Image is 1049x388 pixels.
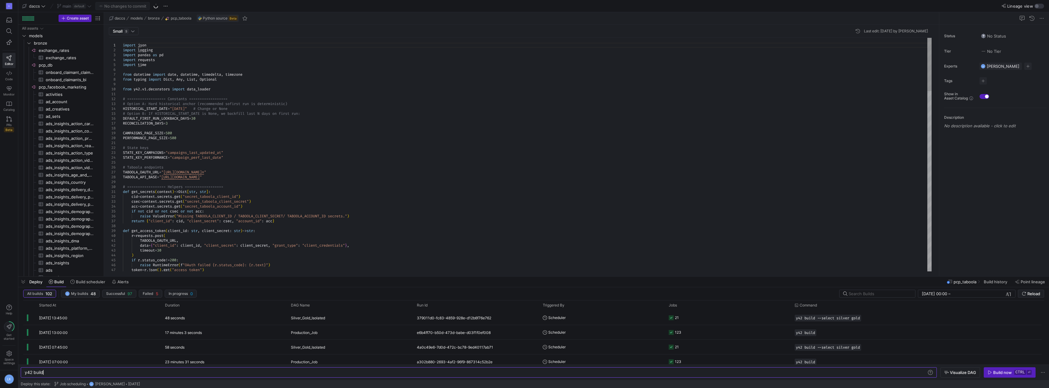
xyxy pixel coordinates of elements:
span: requests [138,57,155,62]
div: Press SPACE to select this row. [21,164,101,171]
span: RECONCILIATION_DAYS [123,121,163,126]
span: ads_insights_action_carousel_card​​​​​​​​​ [46,120,94,127]
span: Status [944,34,975,38]
span: "campaign_perf_last_date" [170,155,223,160]
span: onboard_claimant_claims_bi​​​​​​​​​ [46,69,94,76]
span: = [168,155,170,160]
button: In progress0 [165,290,197,298]
span: # Change or None [193,106,227,111]
span: S [124,29,129,34]
span: Tier [944,49,975,53]
span: pandas [138,53,151,57]
span: import [123,62,136,67]
span: = [168,106,170,111]
span: ads_insights_demographics_age​​​​​​​​​ [46,208,94,215]
span: 97 [127,291,132,296]
span: "campaigns_last_updated_at" [166,150,223,155]
span: ads_insights_country​​​​​​​​​ [46,179,94,186]
span: from [123,87,131,92]
div: Press SPACE to select this row. [21,61,101,69]
a: Catalog [2,99,16,114]
span: datetime [181,72,198,77]
span: = [163,131,166,136]
span: ads_insights_demographics_country​​​​​​​​​ [46,216,94,223]
span: pcp_db​​​​​​​​ [39,62,100,69]
span: No Status [981,34,1006,38]
a: D [2,1,16,11]
button: Create asset [59,15,91,22]
button: Build [46,277,66,287]
span: In progress [169,292,188,296]
span: ads_insights_delivery_device​​​​​​​​​ [46,186,94,193]
div: 20 [109,136,116,140]
div: 379011d0-fc83-4859-928e-d12b6f76e762 [413,310,539,325]
div: 11 [109,92,116,96]
span: , [172,77,174,82]
a: ads_insights_demographics_age​​​​​​​​​ [21,208,101,215]
a: Spacesettings [2,348,16,368]
span: logging [138,48,153,53]
div: Press SPACE to select this row. [21,47,101,54]
button: Failed5 [139,290,162,298]
span: decorators [149,87,170,92]
span: = [159,170,161,175]
span: Lineage view [1007,4,1033,9]
button: daccs [108,15,127,22]
span: onboard_claimants_bi​​​​​​​​​ [46,76,94,83]
a: ads_insights_delivery_platform_and_device_platform​​​​​​​​​ [21,193,101,201]
div: 10 [109,87,116,92]
a: ads_insights_country​​​​​​​​​ [21,179,101,186]
button: All builds102 [23,290,56,298]
a: ads_insights_delivery_device​​​​​​​​​ [21,186,101,193]
span: exchange_rates​​​​​​​​ [39,47,100,54]
div: 4a0c49e6-7d0d-472c-bc78-9ed40117ab71 [413,340,539,354]
span: , [195,77,198,82]
div: 1 [109,43,116,48]
span: STATE_KEY_PERFORMANCE [123,155,168,160]
span: TABOOLA_OAUTH_URL [123,170,159,175]
a: Editor [2,53,16,68]
a: ads_insights_dma​​​​​​​​​ [21,237,101,245]
button: Visualize DAG [940,367,980,378]
div: Press SPACE to select this row. [21,32,101,39]
a: onboard_claimants_bi​​​​​​​​​ [21,76,101,83]
div: D [6,3,12,9]
span: # Option B: If HISTORICAL_START_DATE is None, we b [123,111,230,116]
span: DEFAULT_FIRST_RUN_LOOKBACK_DAYS [123,116,189,121]
button: Job schedulingLK[PERSON_NAME][DATE] [53,380,141,388]
div: a302b880-2693-4af2-96f9-867314c52b2e [413,354,539,369]
span: Beta [4,127,14,132]
span: pcp_facebook_marketing​​​​​​​​ [39,84,100,91]
span: ads_insights_platform_and_device​​​​​​​​​ [46,245,94,252]
span: " [204,170,206,175]
a: campaigns​​​​​​​​​ [21,274,101,281]
a: activities​​​​​​​​​ [21,91,101,98]
div: All assets [22,26,38,31]
a: pcp_facebook_marketing​​​​​​​​ [21,83,101,91]
div: Build now [993,370,1012,375]
span: ads_insights_action_video_type​​​​​​​​​ [46,164,94,171]
span: , [198,72,200,77]
span: Failed [143,292,153,296]
span: , [183,77,185,82]
span: import [149,77,161,82]
span: Editor [5,62,13,66]
a: ads​​​​​​​​​ [21,267,101,274]
a: ad_sets​​​​​​​​​ [21,113,101,120]
span: Help [5,311,13,315]
span: Any [176,77,183,82]
a: exchange_rates​​​​​​​​​ [21,54,101,61]
button: daccs [21,2,47,10]
a: ads_insights_delivery_platform​​​​​​​​​ [21,201,101,208]
span: Visualize DAG [950,370,976,375]
div: 6 [109,67,116,72]
div: 8 [109,77,116,82]
span: datetime [134,72,151,77]
span: typing [134,77,146,82]
button: Reload [1018,290,1044,298]
span: ads_insights_delivery_platform​​​​​​​​​ [46,201,94,208]
span: [PERSON_NAME] [987,64,1019,69]
span: v1 [142,87,146,92]
span: = [163,121,166,126]
span: Experts [944,64,975,68]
